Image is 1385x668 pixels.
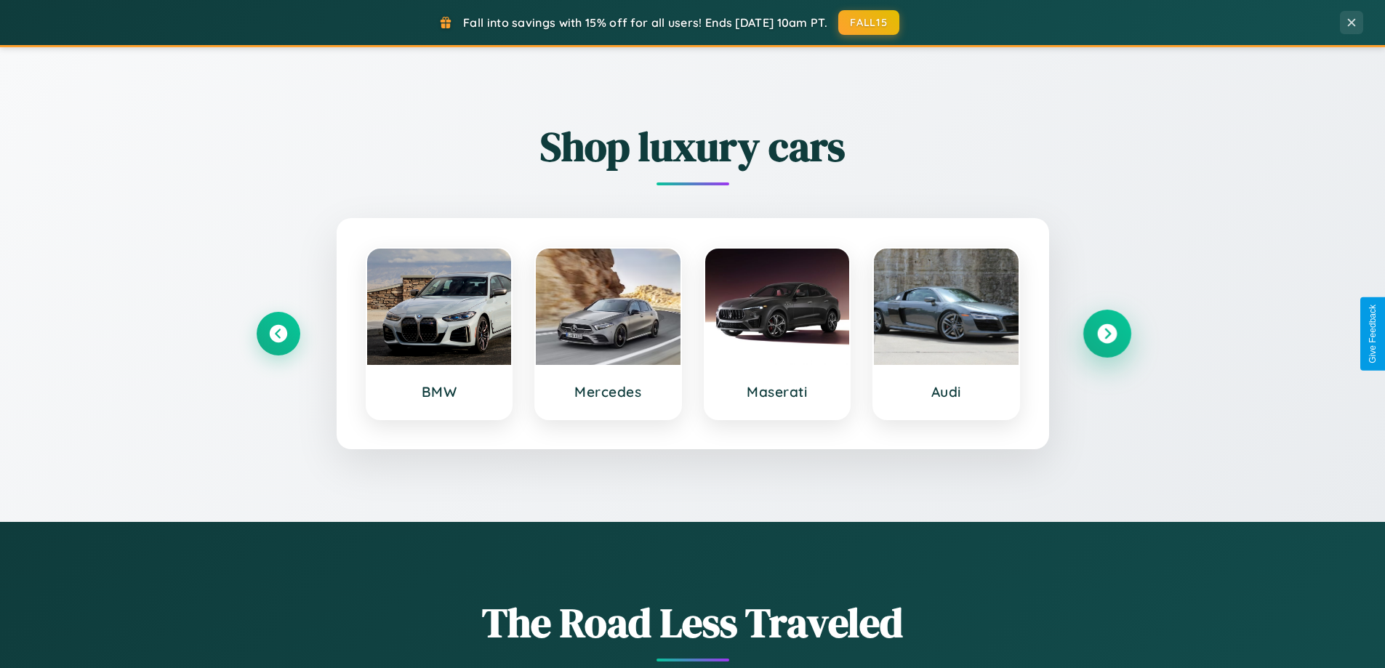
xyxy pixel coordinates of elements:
span: Fall into savings with 15% off for all users! Ends [DATE] 10am PT. [463,15,827,30]
div: Give Feedback [1368,305,1378,363]
h3: BMW [382,383,497,401]
h1: The Road Less Traveled [257,595,1129,651]
h2: Shop luxury cars [257,118,1129,174]
h3: Maserati [720,383,835,401]
h3: Mercedes [550,383,666,401]
h3: Audi [888,383,1004,401]
button: FALL15 [838,10,899,35]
